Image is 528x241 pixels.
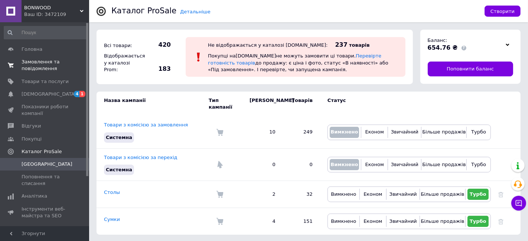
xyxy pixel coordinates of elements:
[79,91,85,97] span: 1
[390,127,419,138] button: Звичайний
[216,218,224,225] img: Комісія за замовлення
[498,218,503,224] a: Видалити
[209,92,242,116] td: Тип кампанії
[469,127,489,138] button: Турбо
[22,193,47,199] span: Аналітика
[363,159,386,170] button: Економ
[471,129,486,135] span: Турбо
[242,116,283,148] td: 10
[216,191,224,198] img: Комісія за замовлення
[335,41,348,48] span: 237
[22,136,42,142] span: Покупці
[470,191,486,197] span: Турбо
[349,42,369,48] span: товарів
[422,162,466,167] span: Більше продажів
[208,53,381,65] a: Перевірте готовність товарів
[423,127,465,138] button: Більше продажів
[467,216,489,227] button: Турбо
[22,161,72,168] span: [GEOGRAPHIC_DATA]
[330,216,358,227] button: Вимкнено
[421,218,464,224] span: Більше продажів
[24,4,80,11] span: BONWOOD
[428,44,458,51] span: 654.76 ₴
[485,6,521,17] button: Створити
[208,42,328,48] div: Не відображається у каталозі [DOMAIN_NAME]:
[283,208,320,235] td: 151
[22,103,69,117] span: Показники роботи компанії
[470,218,486,224] span: Турбо
[22,46,42,53] span: Головна
[104,217,120,222] a: Сумки
[428,37,447,43] span: Баланс:
[4,26,88,39] input: Пошук
[145,41,171,49] span: 420
[422,216,463,227] button: Більше продажів
[511,196,526,211] button: Чат з покупцем
[102,51,143,75] div: Відображається у каталозі Prom:
[421,191,464,197] span: Більше продажів
[422,129,466,135] span: Більше продажів
[104,122,188,128] a: Товари з комісією за замовлення
[428,62,514,76] a: Поповнити баланс
[498,191,503,197] a: Видалити
[447,66,494,72] span: Поповнити баланс
[283,148,320,181] td: 0
[390,159,419,170] button: Звичайний
[283,92,320,116] td: Товарів
[283,116,320,148] td: 249
[22,206,69,219] span: Інструменти веб-майстра та SEO
[106,167,132,172] span: Системна
[104,155,177,160] a: Товари з комісією за перехід
[22,225,69,238] span: Управління сайтом
[22,123,41,129] span: Відгуки
[467,189,489,200] button: Турбо
[330,129,358,135] span: Вимкнено
[283,181,320,208] td: 32
[423,159,465,170] button: Більше продажів
[330,189,358,200] button: Вимкнено
[180,9,211,14] a: Детальніше
[490,9,515,14] span: Створити
[106,135,132,140] span: Системна
[364,218,382,224] span: Економ
[391,129,418,135] span: Звичайний
[330,127,359,138] button: Вимкнено
[390,218,417,224] span: Звичайний
[22,78,69,85] span: Товари та послуги
[391,162,418,167] span: Звичайний
[242,208,283,235] td: 4
[102,40,143,51] div: Всі товари:
[388,189,418,200] button: Звичайний
[74,91,80,97] span: 4
[363,127,386,138] button: Економ
[362,189,384,200] button: Економ
[22,174,69,187] span: Поповнення та списання
[104,189,120,195] a: Столы
[364,191,382,197] span: Економ
[208,53,388,72] span: Покупці на [DOMAIN_NAME] не можуть замовити ці товари. до продажу: є ціна і фото, статус «В наявн...
[22,148,62,155] span: Каталог ProSale
[362,216,384,227] button: Економ
[471,162,486,167] span: Турбо
[216,129,224,136] img: Комісія за замовлення
[24,11,89,18] div: Ваш ID: 3472109
[242,181,283,208] td: 2
[331,218,356,224] span: Вимкнено
[145,65,171,73] span: 183
[22,91,76,98] span: [DEMOGRAPHIC_DATA]
[469,159,489,170] button: Турбо
[242,148,283,181] td: 0
[97,92,209,116] td: Назва кампанії
[242,92,283,116] td: [PERSON_NAME]
[111,7,176,15] div: Каталог ProSale
[216,161,224,168] img: Комісія за перехід
[390,191,417,197] span: Звичайний
[388,216,418,227] button: Звичайний
[193,52,204,63] img: :exclamation:
[22,59,69,72] span: Замовлення та повідомлення
[365,162,384,167] span: Економ
[330,159,359,170] button: Вимкнено
[331,191,356,197] span: Вимкнено
[422,189,463,200] button: Більше продажів
[330,162,358,167] span: Вимкнено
